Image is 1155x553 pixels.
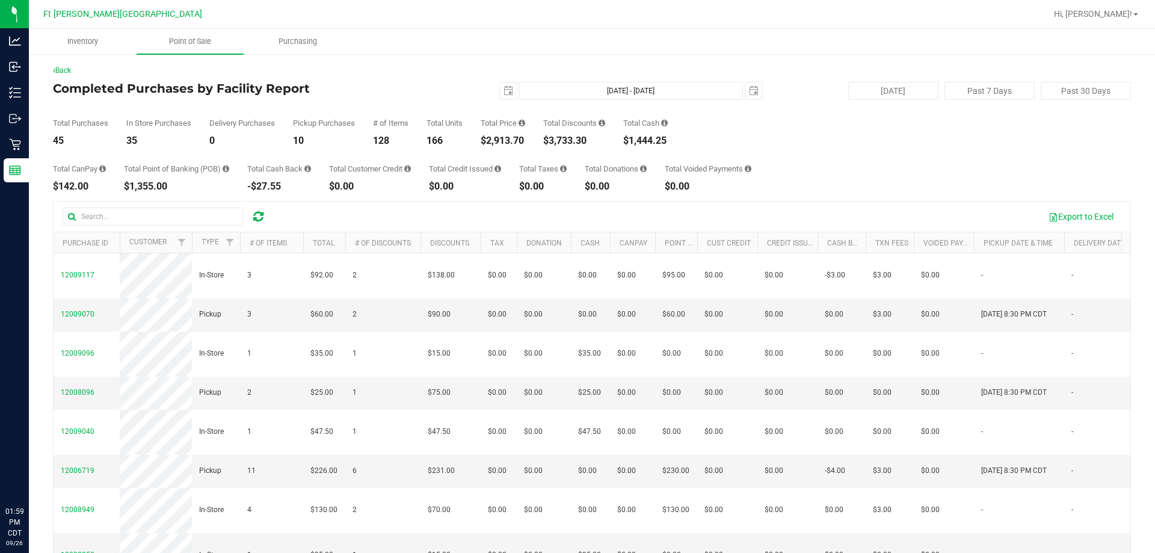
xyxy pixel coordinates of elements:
[250,239,287,247] a: # of Items
[247,182,311,191] div: -$27.55
[825,465,845,477] span: -$4.00
[310,426,333,437] span: $47.50
[172,232,192,253] a: Filter
[481,119,525,127] div: Total Price
[124,165,229,173] div: Total Point of Banking (POB)
[617,309,636,320] span: $0.00
[873,309,892,320] span: $3.00
[1071,270,1073,281] span: -
[1071,309,1073,320] span: -
[428,348,451,359] span: $15.00
[707,239,751,247] a: Cust Credit
[617,465,636,477] span: $0.00
[329,165,411,173] div: Total Customer Credit
[304,165,311,173] i: Sum of the cash-back amounts from rounded-up electronic payments for all purchases in the date ra...
[662,348,681,359] span: $0.00
[488,348,507,359] span: $0.00
[247,309,251,320] span: 3
[704,465,723,477] span: $0.00
[825,426,843,437] span: $0.00
[310,387,333,398] span: $25.00
[1041,206,1121,227] button: Export to Excel
[428,465,455,477] span: $231.00
[1041,82,1131,100] button: Past 30 Days
[704,426,723,437] span: $0.00
[765,426,783,437] span: $0.00
[61,271,94,279] span: 12009117
[202,238,219,246] a: Type
[353,270,357,281] span: 2
[585,182,647,191] div: $0.00
[99,165,106,173] i: Sum of the successful, non-voided CanPay payment transactions for all purchases in the date range.
[873,426,892,437] span: $0.00
[873,387,892,398] span: $0.00
[53,182,106,191] div: $142.00
[9,61,21,73] inline-svg: Inbound
[61,388,94,397] span: 12008096
[43,9,202,19] span: Ft [PERSON_NAME][GEOGRAPHIC_DATA]
[481,136,525,146] div: $2,913.70
[1074,239,1125,247] a: Delivery Date
[428,426,451,437] span: $47.50
[524,309,543,320] span: $0.00
[310,309,333,320] span: $60.00
[51,36,114,47] span: Inventory
[981,426,983,437] span: -
[310,504,337,516] span: $130.00
[428,309,451,320] span: $90.00
[524,465,543,477] span: $0.00
[1071,426,1073,437] span: -
[873,465,892,477] span: $3.00
[9,138,21,150] inline-svg: Retail
[848,82,938,100] button: [DATE]
[353,426,357,437] span: 1
[827,239,867,247] a: Cash Back
[921,387,940,398] span: $0.00
[578,270,597,281] span: $0.00
[247,465,256,477] span: 11
[353,504,357,516] span: 2
[1071,504,1073,516] span: -
[124,182,229,191] div: $1,355.00
[488,309,507,320] span: $0.00
[137,29,244,54] a: Point of Sale
[199,465,221,477] span: Pickup
[981,465,1047,477] span: [DATE] 8:30 PM CDT
[543,119,605,127] div: Total Discounts
[490,239,504,247] a: Tax
[560,165,567,173] i: Sum of the total taxes for all purchases in the date range.
[209,119,275,127] div: Delivery Purchases
[63,208,243,226] input: Search...
[825,504,843,516] span: $0.00
[578,426,601,437] span: $47.50
[488,465,507,477] span: $0.00
[599,119,605,127] i: Sum of the discount values applied to the all purchases in the date range.
[617,504,636,516] span: $0.00
[129,238,167,246] a: Customer
[199,270,224,281] span: In-Store
[53,136,108,146] div: 45
[126,119,191,127] div: In Store Purchases
[665,182,751,191] div: $0.00
[662,309,685,320] span: $60.00
[944,82,1035,100] button: Past 7 Days
[427,136,463,146] div: 166
[765,504,783,516] span: $0.00
[875,239,908,247] a: Txn Fees
[1071,465,1073,477] span: -
[623,136,668,146] div: $1,444.25
[984,239,1053,247] a: Pickup Date & Time
[223,165,229,173] i: Sum of the successful, non-voided point-of-banking payment transactions, both via payment termina...
[199,387,221,398] span: Pickup
[662,387,681,398] span: $0.00
[825,309,843,320] span: $0.00
[262,36,333,47] span: Purchasing
[765,270,783,281] span: $0.00
[765,387,783,398] span: $0.00
[353,309,357,320] span: 2
[199,504,224,516] span: In-Store
[524,426,543,437] span: $0.00
[199,426,224,437] span: In-Store
[640,165,647,173] i: Sum of all round-up-to-next-dollar total price adjustments for all purchases in the date range.
[53,119,108,127] div: Total Purchases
